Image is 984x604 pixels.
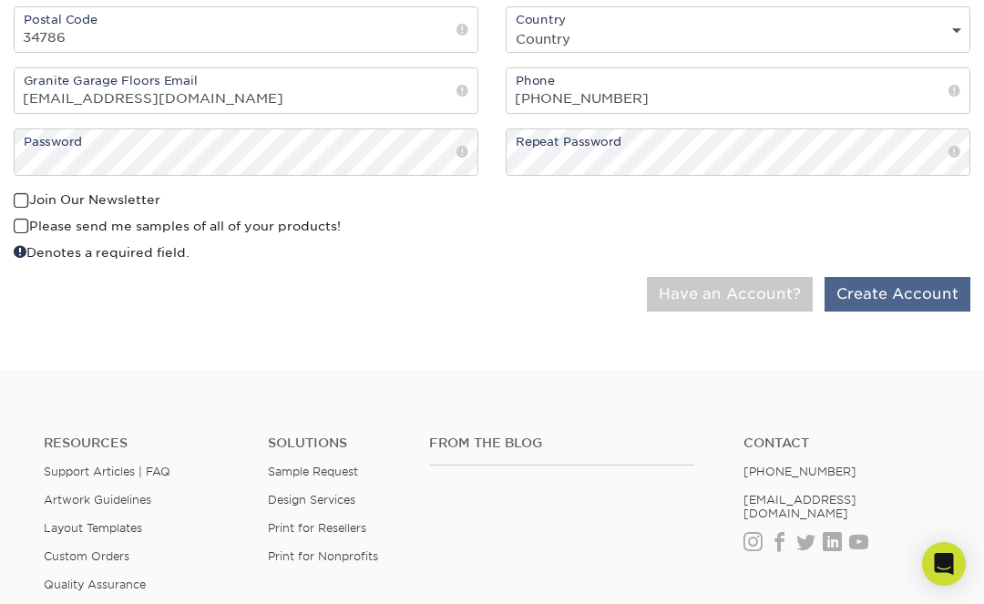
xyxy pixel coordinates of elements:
[743,465,856,478] a: [PHONE_NUMBER]
[44,493,151,507] a: Artwork Guidelines
[743,493,856,520] a: [EMAIL_ADDRESS][DOMAIN_NAME]
[647,277,813,312] button: Have an Account?
[268,549,378,563] a: Print for Nonprofits
[743,435,940,451] a: Contact
[14,217,341,235] label: Please send me samples of all of your products!
[429,435,694,451] h4: From the Blog
[14,190,160,209] label: Join Our Newsletter
[825,277,970,312] button: Create Account
[268,435,401,451] h4: Solutions
[268,493,355,507] a: Design Services
[268,465,358,478] a: Sample Request
[44,521,142,535] a: Layout Templates
[44,578,146,591] a: Quality Assurance
[44,435,241,451] h4: Resources
[268,521,366,535] a: Print for Resellers
[922,542,966,586] div: Open Intercom Messenger
[44,549,129,563] a: Custom Orders
[693,190,938,253] iframe: reCAPTCHA
[44,465,170,478] a: Support Articles | FAQ
[14,242,478,261] div: Denotes a required field.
